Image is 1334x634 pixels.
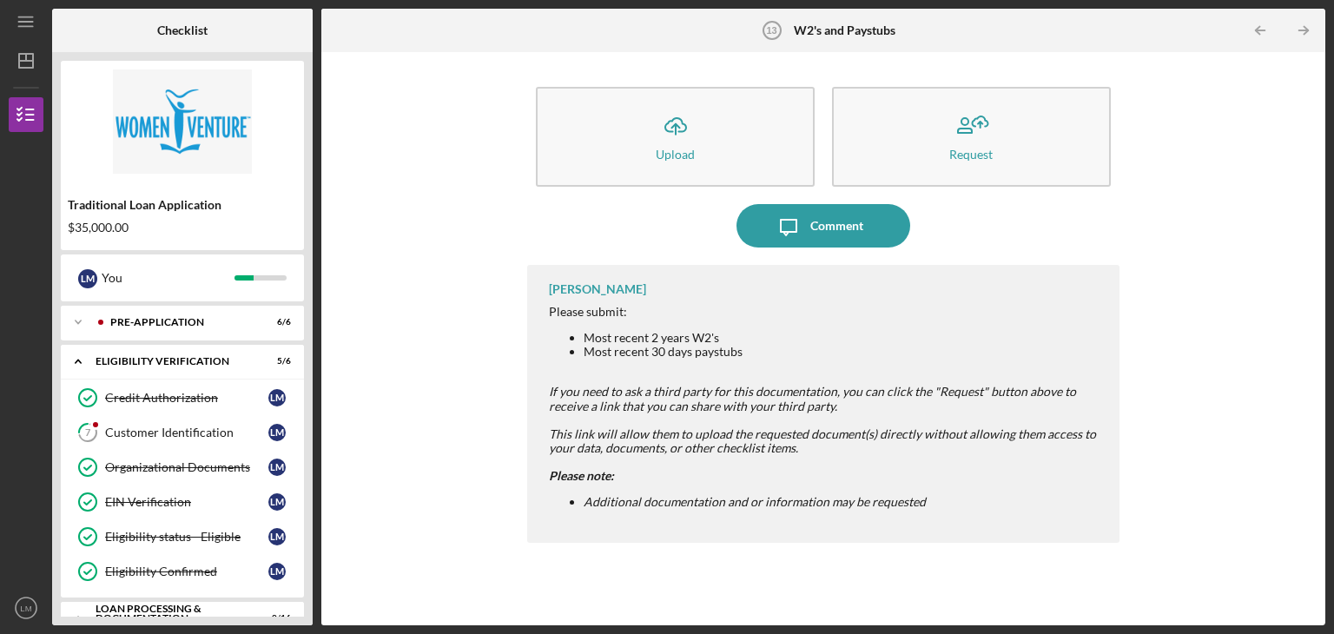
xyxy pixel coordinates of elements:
[832,87,1111,187] button: Request
[69,485,295,519] a: EIN VerificationLM
[68,198,297,212] div: Traditional Loan Application
[61,69,304,174] img: Product logo
[69,450,295,485] a: Organizational DocumentsLM
[96,356,248,367] div: Eligibility Verification
[105,391,268,405] div: Credit Authorization
[268,459,286,476] div: L M
[268,389,286,406] div: L M
[767,25,777,36] tspan: 13
[105,565,268,578] div: Eligibility Confirmed
[656,148,695,161] div: Upload
[110,317,248,327] div: Pre-Application
[949,148,993,161] div: Request
[536,87,815,187] button: Upload
[549,426,1096,455] span: This link will allow them to upload the requested document(s) directly without allowing them acce...
[69,380,295,415] a: Credit AuthorizationLM
[260,317,291,327] div: 6 / 6
[96,604,248,634] div: Loan Processing & Documentation Requirements
[69,554,295,589] a: Eligibility ConfirmedLM
[68,221,297,234] div: $35,000.00
[268,528,286,545] div: L M
[584,331,1102,345] li: Most recent 2 years W2's
[105,530,268,544] div: Eligibility status - Eligible
[268,493,286,511] div: L M
[102,263,234,293] div: You
[85,427,91,439] tspan: 7
[268,563,286,580] div: L M
[260,356,291,367] div: 5 / 6
[549,468,614,483] em: Please note:
[9,591,43,625] button: LM
[157,23,208,37] b: Checklist
[105,426,268,439] div: Customer Identification
[584,494,926,509] em: Additional documentation and or information may be requested
[794,23,895,37] b: W2's and Paystubs
[549,282,646,296] div: [PERSON_NAME]
[105,495,268,509] div: EIN Verification
[584,345,1102,359] li: Most recent 30 days paystubs
[810,204,863,248] div: Comment
[105,460,268,474] div: Organizational Documents
[260,613,291,624] div: 0 / 16
[20,604,31,613] text: LM
[736,204,910,248] button: Comment
[69,519,295,554] a: Eligibility status - EligibleLM
[549,384,1076,413] span: If you need to ask a third party for this documentation, you can click the "Request" button above...
[78,269,97,288] div: L M
[268,424,286,441] div: L M
[549,305,1102,319] div: Please submit:
[69,415,295,450] a: 7Customer IdentificationLM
